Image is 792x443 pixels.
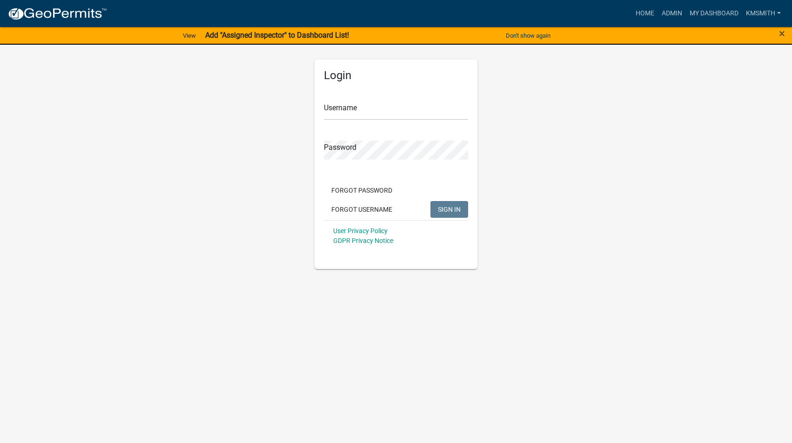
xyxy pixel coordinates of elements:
a: User Privacy Policy [333,227,388,235]
a: View [179,28,200,43]
button: Forgot Username [324,201,400,218]
button: Don't show again [502,28,554,43]
button: SIGN IN [430,201,468,218]
a: Home [632,5,658,22]
a: Admin [658,5,686,22]
strong: Add "Assigned Inspector" to Dashboard List! [205,31,349,40]
button: Forgot Password [324,182,400,199]
a: My Dashboard [686,5,742,22]
button: Close [779,28,785,39]
a: kmsmith [742,5,785,22]
span: × [779,27,785,40]
h5: Login [324,69,468,82]
span: SIGN IN [438,205,461,213]
a: GDPR Privacy Notice [333,237,393,244]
